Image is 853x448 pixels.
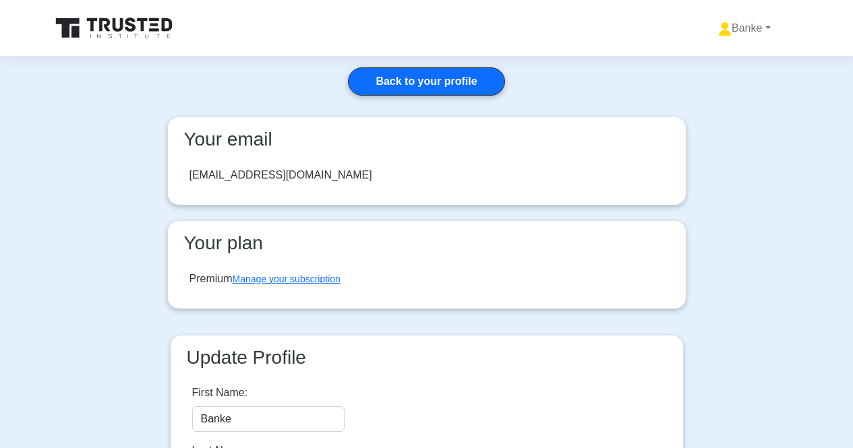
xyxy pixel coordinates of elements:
a: Manage your subscription [233,274,341,284]
h3: Your plan [179,232,675,255]
h3: Your email [179,128,675,151]
h3: Update Profile [181,346,672,369]
div: [EMAIL_ADDRESS][DOMAIN_NAME] [189,167,372,183]
div: Premium [189,271,341,287]
a: Banke [686,15,802,42]
a: Back to your profile [348,67,504,96]
label: First Name: [192,385,248,401]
